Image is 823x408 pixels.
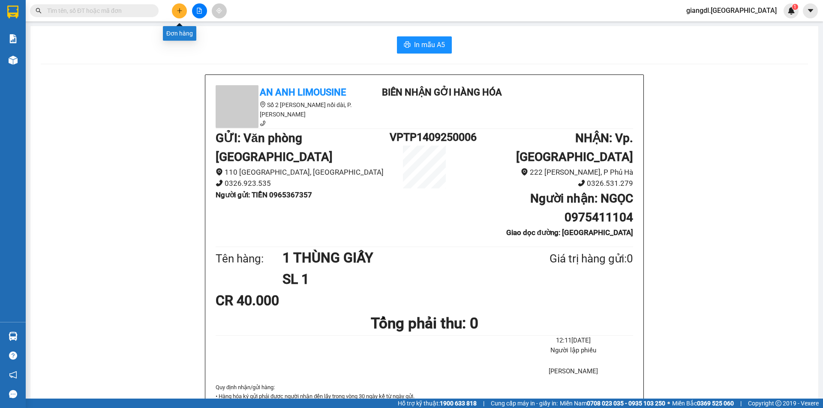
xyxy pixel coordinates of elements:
span: | [483,399,484,408]
span: phone [578,179,585,187]
span: phone [216,179,223,187]
span: Miền Nam [560,399,665,408]
span: 1 [793,4,796,10]
strong: 1900 633 818 [440,400,477,407]
span: ⚪️ [667,402,670,405]
strong: 0369 525 060 [697,400,734,407]
span: file-add [196,8,202,14]
li: 0326.923.535 [216,178,390,189]
button: aim [212,3,227,18]
li: [PERSON_NAME] [514,366,633,377]
li: 0326.531.279 [459,178,633,189]
p: • Hàng hóa ký gửi phải được người nhận đến lấy trong vòng 30 ngày kể từ ngày gửi. [216,392,633,401]
span: environment [260,101,266,107]
span: | [740,399,742,408]
h1: VPTP1409250006 [390,129,459,146]
span: In mẫu A5 [414,39,445,50]
b: Biên nhận gởi hàng hóa [382,87,502,98]
span: question-circle [9,351,17,360]
span: giangdl.[GEOGRAPHIC_DATA] [679,5,784,16]
div: Tên hàng: [216,250,282,268]
b: NHẬN : Vp. [GEOGRAPHIC_DATA] [516,131,633,164]
span: plus [177,8,183,14]
li: 222 [PERSON_NAME], P Phủ Hà [459,167,633,178]
b: Biên nhận gởi hàng hóa [55,12,82,82]
li: 110 [GEOGRAPHIC_DATA], [GEOGRAPHIC_DATA] [216,167,390,178]
span: Hỗ trợ kỹ thuật: [398,399,477,408]
div: CR 40.000 [216,290,353,311]
b: An Anh Limousine [260,87,346,98]
b: Người nhận : NGỌC 0975411104 [530,191,633,224]
img: warehouse-icon [9,332,18,341]
span: search [36,8,42,14]
button: caret-down [803,3,818,18]
span: phone [260,120,266,126]
input: Tìm tên, số ĐT hoặc mã đơn [47,6,148,15]
b: GỬI : Văn phòng [GEOGRAPHIC_DATA] [216,131,333,164]
b: Người gửi : TIỀN 0965367357 [216,191,312,199]
div: Giá trị hàng gửi: 0 [508,250,633,268]
span: printer [404,41,411,49]
sup: 1 [792,4,798,10]
span: Cung cấp máy in - giấy in: [491,399,558,408]
span: environment [216,168,223,176]
b: An Anh Limousine [11,55,47,95]
img: solution-icon [9,34,18,43]
h1: SL 1 [282,268,508,290]
img: logo-vxr [7,6,18,18]
span: notification [9,371,17,379]
span: Miền Bắc [672,399,734,408]
li: Người lập phiếu [514,345,633,356]
button: printerIn mẫu A5 [397,36,452,54]
span: caret-down [807,7,814,15]
span: message [9,390,17,398]
span: copyright [775,400,781,406]
h1: 1 THÙNG GIẤY [282,247,508,268]
span: environment [521,168,528,176]
li: Số 2 [PERSON_NAME] nối dài, P. [PERSON_NAME] [216,100,370,119]
button: plus [172,3,187,18]
strong: 0708 023 035 - 0935 103 250 [587,400,665,407]
button: file-add [192,3,207,18]
img: icon-new-feature [787,7,795,15]
h1: Tổng phải thu: 0 [216,312,633,335]
b: Giao dọc đường: [GEOGRAPHIC_DATA] [506,228,633,237]
li: 12:11[DATE] [514,336,633,346]
span: aim [216,8,222,14]
img: warehouse-icon [9,56,18,65]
